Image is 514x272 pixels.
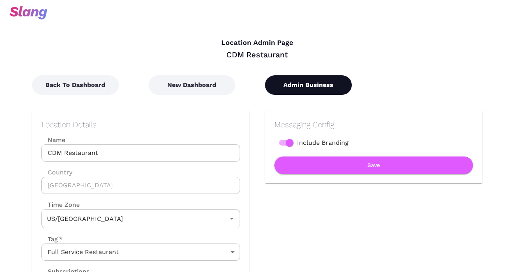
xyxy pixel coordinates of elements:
button: Back To Dashboard [32,75,119,95]
button: Open [226,213,237,224]
label: Tag [41,235,63,244]
span: Include Branding [297,138,349,148]
div: CDM Restaurant [32,50,482,60]
a: Admin Business [265,81,352,89]
h2: Location Details [41,120,240,129]
a: Back To Dashboard [32,81,119,89]
button: Admin Business [265,75,352,95]
h2: Messaging Config [274,120,473,129]
a: New Dashboard [149,81,235,89]
button: New Dashboard [149,75,235,95]
h4: Location Admin Page [32,39,482,47]
button: Save [274,156,473,174]
label: Time Zone [41,200,240,209]
img: svg+xml;base64,PHN2ZyB3aWR0aD0iOTciIGhlaWdodD0iMzQiIHZpZXdCb3g9IjAgMCA5NyAzNCIgZmlsbD0ibm9uZSIgeG... [9,6,47,20]
label: Name [41,135,240,144]
label: Country [41,168,240,177]
div: Full Service Restaurant [41,244,240,261]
